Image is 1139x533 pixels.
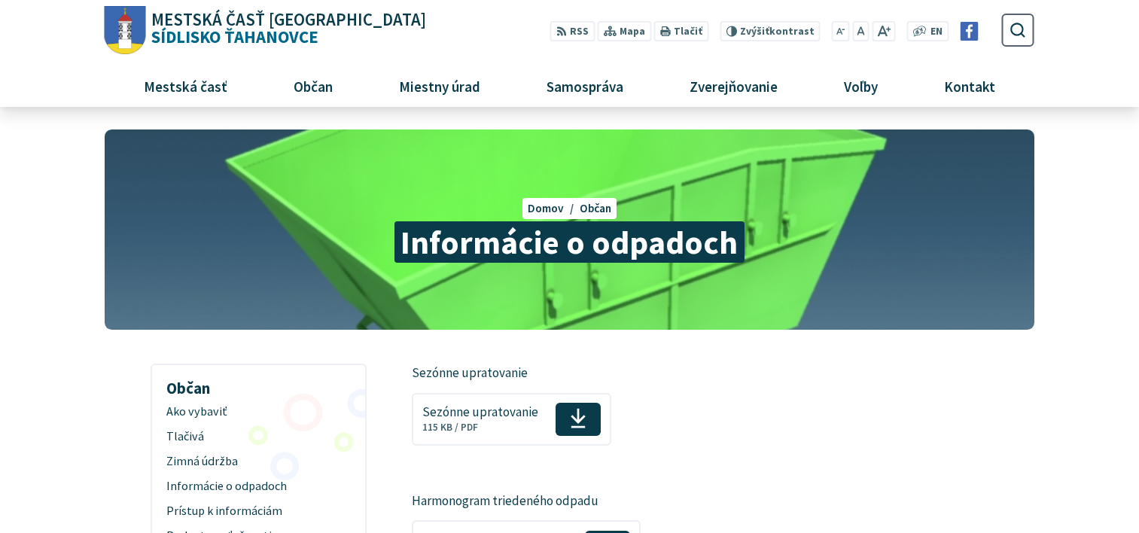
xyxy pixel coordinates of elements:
[166,425,351,449] span: Tlačivá
[852,21,869,41] button: Nastaviť pôvodnú veľkosť písma
[598,21,651,41] a: Mapa
[157,400,359,425] a: Ako vybaviť
[394,221,745,263] span: Informácie o odpadoch
[412,364,920,383] p: Sezónne upratovanie
[832,21,850,41] button: Zmenšiť veľkosť písma
[930,24,943,40] span: EN
[166,499,351,524] span: Prístup k informáciám
[138,65,233,106] span: Mestská časť
[720,21,820,41] button: Zvýšiťkontrast
[570,24,589,40] span: RSS
[580,201,611,215] a: Občan
[151,11,426,29] span: Mestská časť [GEOGRAPHIC_DATA]
[105,6,426,55] a: Logo Sídlisko Ťahanovce, prejsť na domovskú stránku.
[422,405,538,419] span: Sezónne upratovanie
[157,474,359,499] a: Informácie o odpadoch
[412,393,611,446] a: Sezónne upratovanie115 KB / PDF
[541,65,629,106] span: Samospráva
[960,22,979,41] img: Prejsť na Facebook stránku
[166,400,351,425] span: Ako vybaviť
[157,499,359,524] a: Prístup k informáciám
[371,65,507,106] a: Miestny úrad
[422,421,478,434] span: 115 KB / PDF
[166,474,351,499] span: Informácie o odpadoch
[620,24,645,40] span: Mapa
[157,368,359,400] h3: Občan
[146,11,427,46] span: Sídlisko Ťahanovce
[939,65,1001,106] span: Kontakt
[105,6,146,55] img: Prejsť na domovskú stránku
[550,21,595,41] a: RSS
[684,65,783,106] span: Zverejňovanie
[393,65,486,106] span: Miestny úrad
[528,201,564,215] span: Domov
[654,21,708,41] button: Tlačiť
[662,65,806,106] a: Zverejňovanie
[412,492,920,511] p: Harmonogram triedeného odpadu
[740,25,769,38] span: Zvýšiť
[116,65,254,106] a: Mestská časť
[166,449,351,474] span: Zimná údržba
[157,449,359,474] a: Zimná údržba
[917,65,1023,106] a: Kontakt
[288,65,338,106] span: Občan
[839,65,884,106] span: Voľby
[528,201,579,215] a: Domov
[927,24,947,40] a: EN
[817,65,906,106] a: Voľby
[519,65,651,106] a: Samospráva
[674,26,702,38] span: Tlačiť
[872,21,895,41] button: Zväčšiť veľkosť písma
[266,65,360,106] a: Občan
[740,26,815,38] span: kontrast
[157,425,359,449] a: Tlačivá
